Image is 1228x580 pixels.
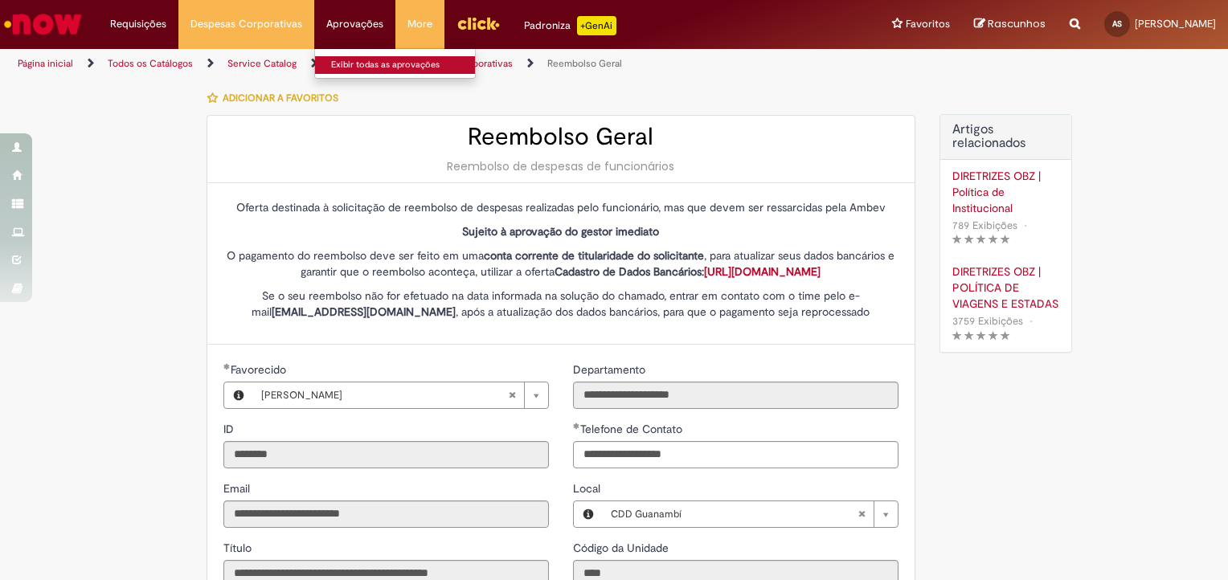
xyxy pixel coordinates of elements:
[223,421,237,437] label: Somente leitura - ID
[231,362,289,377] span: Necessários - Favorecido
[223,541,255,555] span: Somente leitura - Título
[223,363,231,370] span: Obrigatório Preenchido
[207,81,347,115] button: Adicionar a Favoritos
[952,219,1017,232] span: 789 Exibições
[573,423,580,429] span: Obrigatório Preenchido
[1021,214,1030,236] span: •
[849,501,874,527] abbr: Limpar campo Local
[227,57,297,70] a: Service Catalog
[580,422,686,436] span: Telefone de Contato
[577,16,616,35] p: +GenAi
[108,57,193,70] a: Todos os Catálogos
[253,382,548,408] a: [PERSON_NAME]Limpar campo Favorecido
[314,48,476,79] ul: Aprovações
[952,168,1059,216] a: DIRETRIZES OBZ | Política de Institucional
[407,16,432,32] span: More
[223,540,255,556] label: Somente leitura - Título
[573,481,604,496] span: Local
[223,422,237,436] span: Somente leitura - ID
[611,501,858,527] span: CDD Guanambí
[573,441,898,468] input: Telefone de Contato
[223,500,549,528] input: Email
[326,16,383,32] span: Aprovações
[456,11,500,35] img: click_logo_yellow_360x200.png
[988,16,1046,31] span: Rascunhos
[2,8,84,40] img: ServiceNow
[1135,17,1216,31] span: [PERSON_NAME]
[223,92,338,104] span: Adicionar a Favoritos
[18,57,73,70] a: Página inicial
[555,264,821,279] strong: Cadastro de Dados Bancários:
[1026,310,1036,332] span: •
[974,17,1046,32] a: Rascunhos
[261,382,508,408] span: [PERSON_NAME]
[223,124,898,150] h2: Reembolso Geral
[12,49,807,79] ul: Trilhas de página
[500,382,524,408] abbr: Limpar campo Favorecido
[952,314,1023,328] span: 3759 Exibições
[223,288,898,320] p: Se o seu reembolso não for efetuado na data informada na solução do chamado, entrar em contato co...
[223,158,898,174] div: Reembolso de despesas de funcionários
[110,16,166,32] span: Requisições
[223,480,253,496] label: Somente leitura - Email
[603,501,898,527] a: CDD GuanambíLimpar campo Local
[952,123,1059,151] h3: Artigos relacionados
[574,501,603,527] button: Local, Visualizar este registro CDD Guanambí
[573,361,649,378] label: Somente leitura - Departamento
[190,16,302,32] span: Despesas Corporativas
[952,263,1059,312] a: DIRETRIZES OBZ | POLÍTICA DE VIAGENS E ESTADAS
[573,541,672,555] span: Somente leitura - Código da Unidade
[524,16,616,35] div: Padroniza
[484,248,704,263] strong: conta corrente de titularidade do solicitante
[272,304,456,319] strong: [EMAIL_ADDRESS][DOMAIN_NAME]
[1112,18,1122,29] span: AS
[223,481,253,496] span: Somente leitura - Email
[223,199,898,215] p: Oferta destinada à solicitação de reembolso de despesas realizadas pelo funcionário, mas que deve...
[223,247,898,280] p: O pagamento do reembolso deve ser feito em uma , para atualizar seus dados bancários e garantir q...
[547,57,622,70] a: Reembolso Geral
[223,441,549,468] input: ID
[573,362,649,377] span: Somente leitura - Departamento
[906,16,950,32] span: Favoritos
[315,56,492,74] a: Exibir todas as aprovações
[704,264,821,279] a: [URL][DOMAIN_NAME]
[573,540,672,556] label: Somente leitura - Código da Unidade
[224,382,253,408] button: Favorecido, Visualizar este registro Addison Ramos De Souza
[573,382,898,409] input: Departamento
[462,224,659,239] strong: Sujeito à aprovação do gestor imediato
